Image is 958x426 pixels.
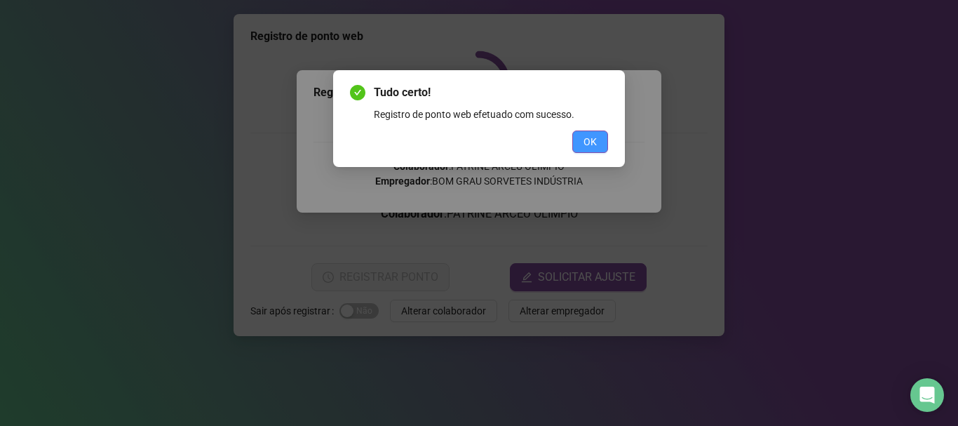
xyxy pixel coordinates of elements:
span: Tudo certo! [374,84,608,101]
div: Registro de ponto web efetuado com sucesso. [374,107,608,122]
div: Open Intercom Messenger [910,378,944,412]
span: check-circle [350,85,365,100]
span: OK [583,134,597,149]
button: OK [572,131,608,153]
